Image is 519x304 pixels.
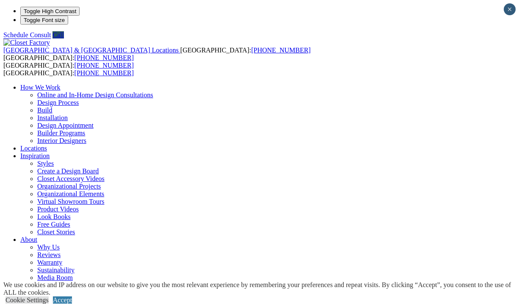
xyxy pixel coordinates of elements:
a: Build [37,107,52,114]
div: We use cookies and IP address on our website to give you the most relevant experience by remember... [3,281,519,296]
span: Toggle Font size [24,17,65,23]
img: Closet Factory [3,39,50,47]
a: How We Work [20,84,61,91]
a: [GEOGRAPHIC_DATA] & [GEOGRAPHIC_DATA] Locations [3,47,180,54]
a: Create a Design Board [37,167,99,175]
a: Schedule Consult [3,31,51,38]
a: Design Process [37,99,79,106]
a: Reviews [37,251,61,258]
a: Closet Accessory Videos [37,175,105,182]
a: Product Videos [37,205,79,213]
a: Organizational Elements [37,190,104,197]
a: Builder Programs [37,129,85,137]
a: Online and In-Home Design Consultations [37,91,153,99]
a: Call [52,31,64,38]
a: Organizational Projects [37,183,101,190]
a: Installation [37,114,68,121]
a: [PHONE_NUMBER] [75,69,134,77]
a: Free Guides [37,221,70,228]
button: Toggle Font size [20,16,68,25]
a: About [20,236,37,243]
span: Toggle High Contrast [24,8,76,14]
span: [GEOGRAPHIC_DATA] & [GEOGRAPHIC_DATA] Locations [3,47,179,54]
button: Toggle High Contrast [20,7,80,16]
a: Cookie Settings [6,296,49,304]
a: Interior Designers [37,137,86,144]
span: [GEOGRAPHIC_DATA]: [GEOGRAPHIC_DATA]: [3,47,311,61]
a: [PHONE_NUMBER] [251,47,310,54]
a: Why Us [37,244,60,251]
a: [PHONE_NUMBER] [75,54,134,61]
span: [GEOGRAPHIC_DATA]: [GEOGRAPHIC_DATA]: [3,62,134,77]
a: Virtual Showroom Tours [37,198,105,205]
a: Locations [20,145,47,152]
a: Sustainability [37,266,75,274]
button: Close [504,3,516,15]
a: Styles [37,160,54,167]
a: Design Appointment [37,122,94,129]
a: Inspiration [20,152,50,159]
a: Accept [53,296,72,304]
a: Warranty [37,259,62,266]
a: Media Room [37,274,73,281]
a: [PHONE_NUMBER] [75,62,134,69]
a: Closet Stories [37,228,75,236]
a: Look Books [37,213,71,220]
